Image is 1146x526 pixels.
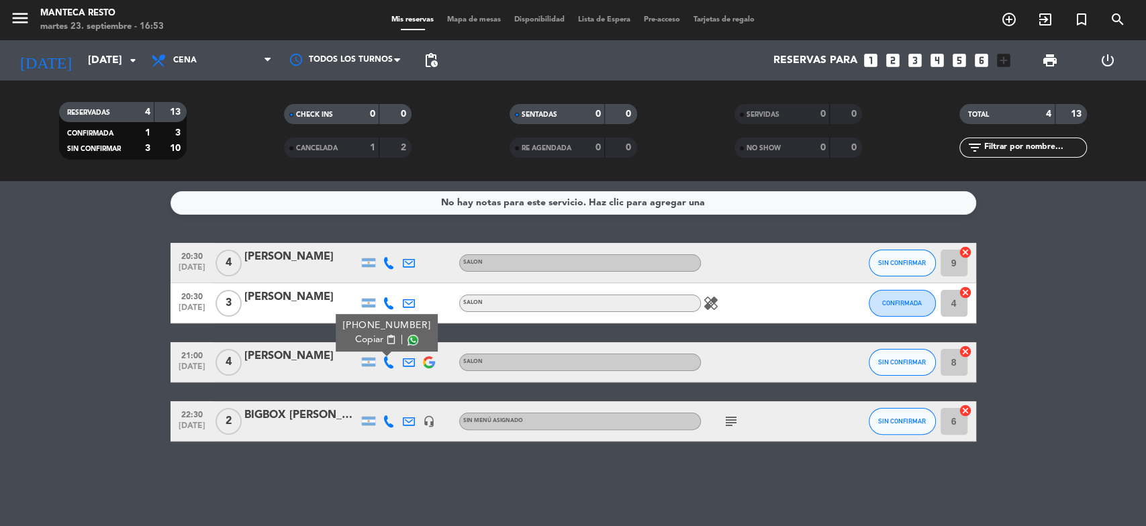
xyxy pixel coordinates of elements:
[216,349,242,376] span: 4
[851,143,859,152] strong: 0
[747,111,779,118] span: SERVIDAS
[175,362,209,378] span: [DATE]
[1046,109,1051,119] strong: 4
[967,111,988,118] span: TOTAL
[723,413,739,429] i: subject
[959,345,972,358] i: cancel
[595,109,601,119] strong: 0
[1042,52,1058,68] span: print
[959,404,972,417] i: cancel
[355,333,383,347] span: Copiar
[463,418,523,423] span: Sin menú asignado
[995,52,1012,69] i: add_box
[982,140,1086,155] input: Filtrar por nombre...
[175,263,209,278] span: [DATE]
[508,16,571,23] span: Disponibilidad
[703,295,719,311] i: healing
[869,408,936,435] button: SIN CONFIRMAR
[67,130,113,137] span: CONFIRMADA
[67,109,110,116] span: RESERVADAS
[423,415,435,427] i: headset_mic
[370,143,375,152] strong: 1
[10,8,30,33] button: menu
[400,333,403,347] span: |
[170,107,183,117] strong: 13
[244,248,359,266] div: [PERSON_NAME]
[175,248,209,263] span: 20:30
[216,290,242,317] span: 3
[145,128,150,138] strong: 1
[175,347,209,362] span: 21:00
[626,109,634,119] strong: 0
[170,144,183,153] strong: 10
[522,145,571,152] span: RE AGENDADA
[851,109,859,119] strong: 0
[637,16,687,23] span: Pre-acceso
[463,260,483,265] span: SALON
[296,111,333,118] span: CHECK INS
[385,16,440,23] span: Mis reservas
[244,407,359,424] div: BIGBOX [PERSON_NAME]
[869,349,936,376] button: SIN CONFIRMAR
[175,288,209,303] span: 20:30
[878,259,926,266] span: SIN CONFIRMAR
[687,16,761,23] span: Tarjetas de regalo
[10,46,81,75] i: [DATE]
[1001,11,1017,28] i: add_circle_outline
[441,195,705,211] div: No hay notas para este servicio. Haz clic para agregar una
[370,109,375,119] strong: 0
[175,303,209,319] span: [DATE]
[878,417,926,425] span: SIN CONFIRMAR
[40,7,164,20] div: Manteca Resto
[966,140,982,156] i: filter_list
[175,421,209,437] span: [DATE]
[1071,109,1084,119] strong: 13
[385,335,395,345] span: content_paste
[1073,11,1090,28] i: turned_in_not
[1079,40,1136,81] div: LOG OUT
[145,144,150,153] strong: 3
[1037,11,1053,28] i: exit_to_app
[869,290,936,317] button: CONFIRMADA
[423,52,439,68] span: pending_actions
[884,52,902,69] i: looks_two
[175,128,183,138] strong: 3
[1099,52,1115,68] i: power_settings_new
[595,143,601,152] strong: 0
[355,333,396,347] button: Copiarcontent_paste
[928,52,946,69] i: looks_4
[401,143,409,152] strong: 2
[10,8,30,28] i: menu
[463,300,483,305] span: SALON
[423,356,435,368] img: google-logo.png
[951,52,968,69] i: looks_5
[1110,11,1126,28] i: search
[820,109,826,119] strong: 0
[869,250,936,276] button: SIN CONFIRMAR
[522,111,557,118] span: SENTADAS
[401,109,409,119] strong: 0
[125,52,141,68] i: arrow_drop_down
[773,54,857,67] span: Reservas para
[959,246,972,259] i: cancel
[67,146,121,152] span: SIN CONFIRMAR
[440,16,508,23] span: Mapa de mesas
[463,359,483,364] span: SALON
[145,107,150,117] strong: 4
[747,145,781,152] span: NO SHOW
[173,56,197,65] span: Cena
[342,319,430,333] div: [PHONE_NUMBER]
[626,143,634,152] strong: 0
[862,52,879,69] i: looks_one
[296,145,338,152] span: CANCELADA
[959,286,972,299] i: cancel
[973,52,990,69] i: looks_6
[571,16,637,23] span: Lista de Espera
[244,348,359,365] div: [PERSON_NAME]
[882,299,922,307] span: CONFIRMADA
[878,358,926,366] span: SIN CONFIRMAR
[906,52,924,69] i: looks_3
[216,250,242,276] span: 4
[820,143,826,152] strong: 0
[216,408,242,435] span: 2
